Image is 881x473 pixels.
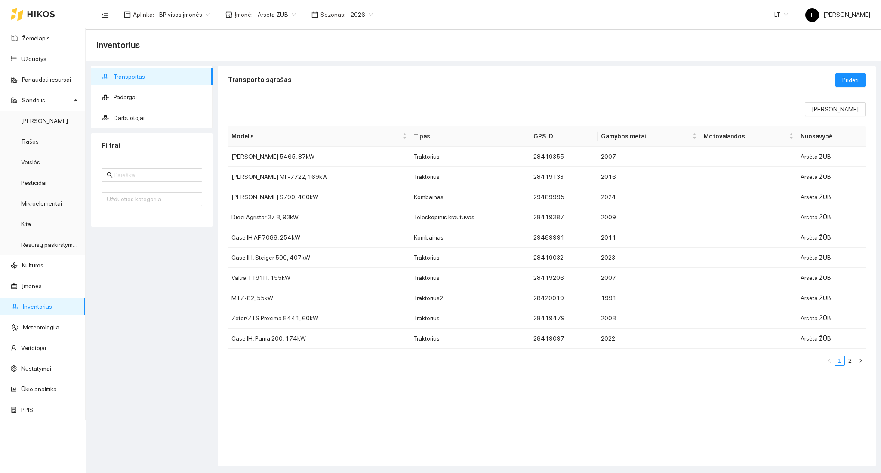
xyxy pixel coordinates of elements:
span: Sezonas : [320,10,345,19]
th: this column's title is Gamybos metai,this column is sortable [598,126,700,147]
td: 29489991 [530,227,598,248]
td: Traktorius2 [410,288,530,308]
td: Arsėta ŽŪB [797,329,866,349]
td: Traktorius [410,248,530,268]
td: 29489995 [530,187,598,207]
td: 28419032 [530,248,598,268]
a: Ūkio analitika [21,386,57,393]
td: Arsėta ŽŪB [797,288,866,308]
td: Traktorius [410,329,530,349]
span: Pridėti [842,75,859,85]
td: Case IH, Puma 200, 174kW [228,329,410,349]
span: right [858,358,863,363]
button: [PERSON_NAME] [805,102,866,116]
span: Motovalandos [704,132,787,141]
a: 2 [845,356,855,365]
li: Atgal [824,356,835,366]
td: [PERSON_NAME] MF-7722, 169kW [228,167,410,187]
a: Vartotojai [21,344,46,351]
button: Pridėti [835,73,866,87]
td: Traktorius [410,308,530,329]
span: 2026 [351,8,373,21]
div: Filtrai [102,133,202,158]
span: shop [225,11,232,18]
a: Meteorologija [23,324,59,331]
span: Transportas [114,68,206,85]
span: left [827,358,832,363]
td: Kombainas [410,227,530,248]
td: 2009 [598,207,700,227]
span: Gamybos metai [601,132,690,141]
a: Pesticidai [21,179,46,186]
span: Arsėta ŽŪB [258,8,296,21]
span: Darbuotojai [114,109,206,126]
td: Case IH, Steiger 500, 407kW [228,248,410,268]
span: Įmonė : [234,10,253,19]
td: 2011 [598,227,700,248]
input: Paieška [114,170,197,180]
td: Arsėta ŽŪB [797,268,866,288]
span: BP visos įmonės [159,8,210,21]
span: L [811,8,814,22]
td: 1991 [598,288,700,308]
div: Transporto sąrašas [228,68,835,92]
span: [PERSON_NAME] [812,104,859,114]
th: this column's title is Modelis,this column is sortable [228,126,410,147]
span: [PERSON_NAME] [805,11,870,18]
a: [PERSON_NAME] [21,117,68,124]
a: Kultūros [22,262,43,269]
td: Valtra T191H, 155kW [228,268,410,288]
span: Modelis [231,132,400,141]
td: 2024 [598,187,700,207]
td: Arsėta ŽŪB [797,207,866,227]
a: Kita [21,221,31,227]
td: Traktorius [410,147,530,167]
td: Dieci Agristar 37.8, 93kW [228,207,410,227]
td: 2008 [598,308,700,329]
th: Tipas [410,126,530,147]
a: Mikroelementai [21,200,62,207]
span: Padargai [114,89,206,106]
td: Arsėta ŽŪB [797,167,866,187]
li: Pirmyn [855,356,866,366]
td: Teleskopinis krautuvas [410,207,530,227]
a: Panaudoti resursai [22,76,71,83]
td: Traktorius [410,268,530,288]
a: 1 [835,356,844,365]
td: 28419133 [530,167,598,187]
td: Arsėta ŽŪB [797,308,866,329]
a: Įmonės [22,283,42,289]
td: Arsėta ŽŪB [797,227,866,248]
td: 28420019 [530,288,598,308]
td: 28419387 [530,207,598,227]
td: Case IH AF 7088, 254kW [228,227,410,248]
a: Užduotys [21,55,46,62]
span: calendar [311,11,318,18]
td: 28419355 [530,147,598,167]
td: [PERSON_NAME] 5465, 87kW [228,147,410,167]
td: 2016 [598,167,700,187]
a: PPIS [21,406,33,413]
td: 28419206 [530,268,598,288]
td: 2022 [598,329,700,349]
td: Arsėta ŽŪB [797,147,866,167]
td: Zetor/ZTS Proxima 8441, 60kW [228,308,410,329]
td: 28419097 [530,329,598,349]
span: Aplinka : [133,10,154,19]
th: GPS ID [530,126,598,147]
span: Sandėlis [22,92,71,109]
td: MTZ-82, 55kW [228,288,410,308]
a: Žemėlapis [22,35,50,42]
td: 2007 [598,147,700,167]
td: Traktorius [410,167,530,187]
span: layout [124,11,131,18]
span: menu-fold [101,11,109,18]
span: Inventorius [96,38,140,52]
a: Trąšos [21,138,39,145]
td: 28419479 [530,308,598,329]
th: Nuosavybė [797,126,866,147]
td: Arsėta ŽŪB [797,248,866,268]
td: 2007 [598,268,700,288]
td: [PERSON_NAME] S790, 460kW [228,187,410,207]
